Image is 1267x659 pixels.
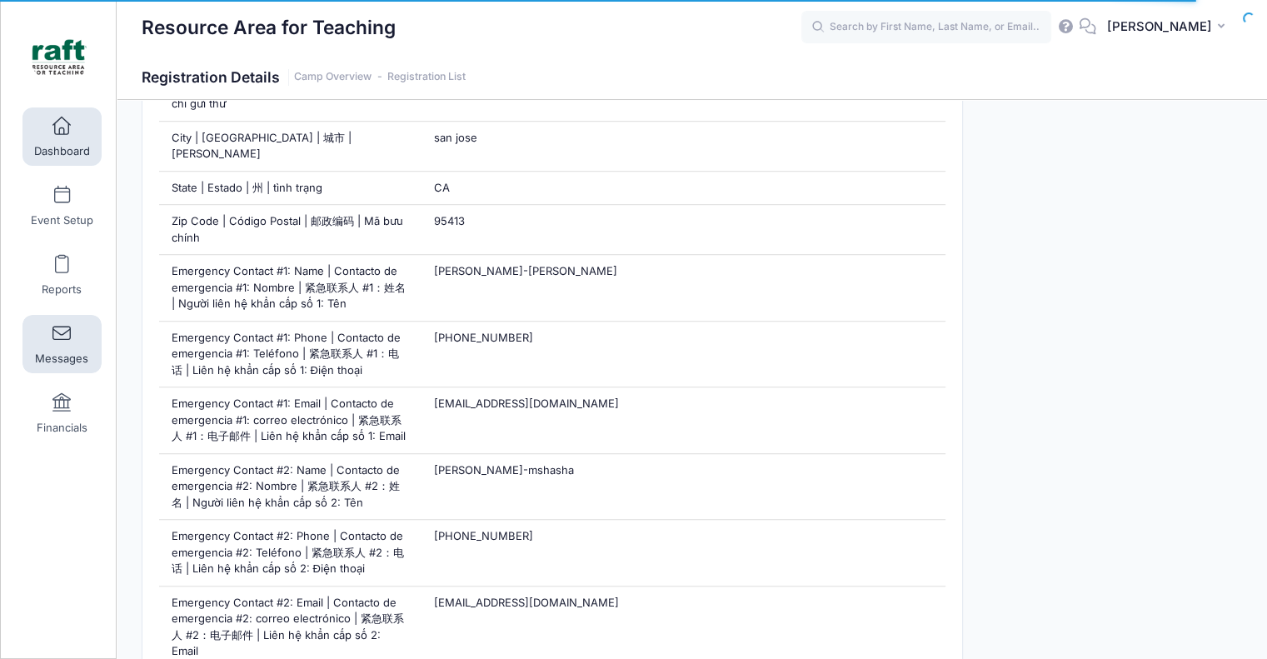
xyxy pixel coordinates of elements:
[142,8,396,47] h1: Resource Area for Teaching
[159,520,422,586] div: Emergency Contact #2: Phone | Contacto de emergencia #2: Teléfono | 紧急联系人 #2：电话 | Liên hệ khẩn cấ...
[433,264,616,277] span: [PERSON_NAME]-[PERSON_NAME]
[31,213,93,227] span: Event Setup
[22,384,102,442] a: Financials
[294,71,372,83] a: Camp Overview
[22,315,102,373] a: Messages
[433,214,464,227] span: 95413
[159,255,422,321] div: Emergency Contact #1: Name | Contacto de emergencia #1: Nombre | 紧急联系人 #1：姓名 | Người liên hệ khẩn...
[1096,8,1242,47] button: [PERSON_NAME]
[159,122,422,171] div: City | [GEOGRAPHIC_DATA] | 城市 | [PERSON_NAME]
[42,282,82,297] span: Reports
[159,205,422,254] div: Zip Code | Código Postal | 邮政编码 | Mã bưu chính
[22,107,102,166] a: Dashboard
[433,529,532,542] span: [PHONE_NUMBER]
[28,26,91,88] img: Resource Area for Teaching
[159,454,422,520] div: Emergency Contact #2: Name | Contacto de emergencia #2: Nombre | 紧急联系人 #2：姓名 | Người liên hệ khẩn...
[22,177,102,235] a: Event Setup
[433,131,476,144] span: san jose
[433,181,449,194] span: CA
[35,352,88,366] span: Messages
[387,71,466,83] a: Registration List
[433,596,618,609] span: [EMAIL_ADDRESS][DOMAIN_NAME]
[142,68,466,86] h1: Registration Details
[159,322,422,387] div: Emergency Contact #1: Phone | Contacto de emergencia #1: Teléfono | 紧急联系人 #1：电话 | Liên hệ khẩn cấ...
[34,144,90,158] span: Dashboard
[1107,17,1212,36] span: [PERSON_NAME]
[159,387,422,453] div: Emergency Contact #1: Email | Contacto de emergencia #1: correo electrónico | 紧急联系人 #1：电子邮件 | Liê...
[1,17,117,97] a: Resource Area for Teaching
[37,421,87,435] span: Financials
[801,11,1051,44] input: Search by First Name, Last Name, or Email...
[433,331,532,344] span: [PHONE_NUMBER]
[433,397,618,410] span: [EMAIL_ADDRESS][DOMAIN_NAME]
[433,463,573,477] span: [PERSON_NAME]-mshasha
[159,172,422,205] div: State | Estado | 州 | tình trạng
[22,246,102,304] a: Reports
